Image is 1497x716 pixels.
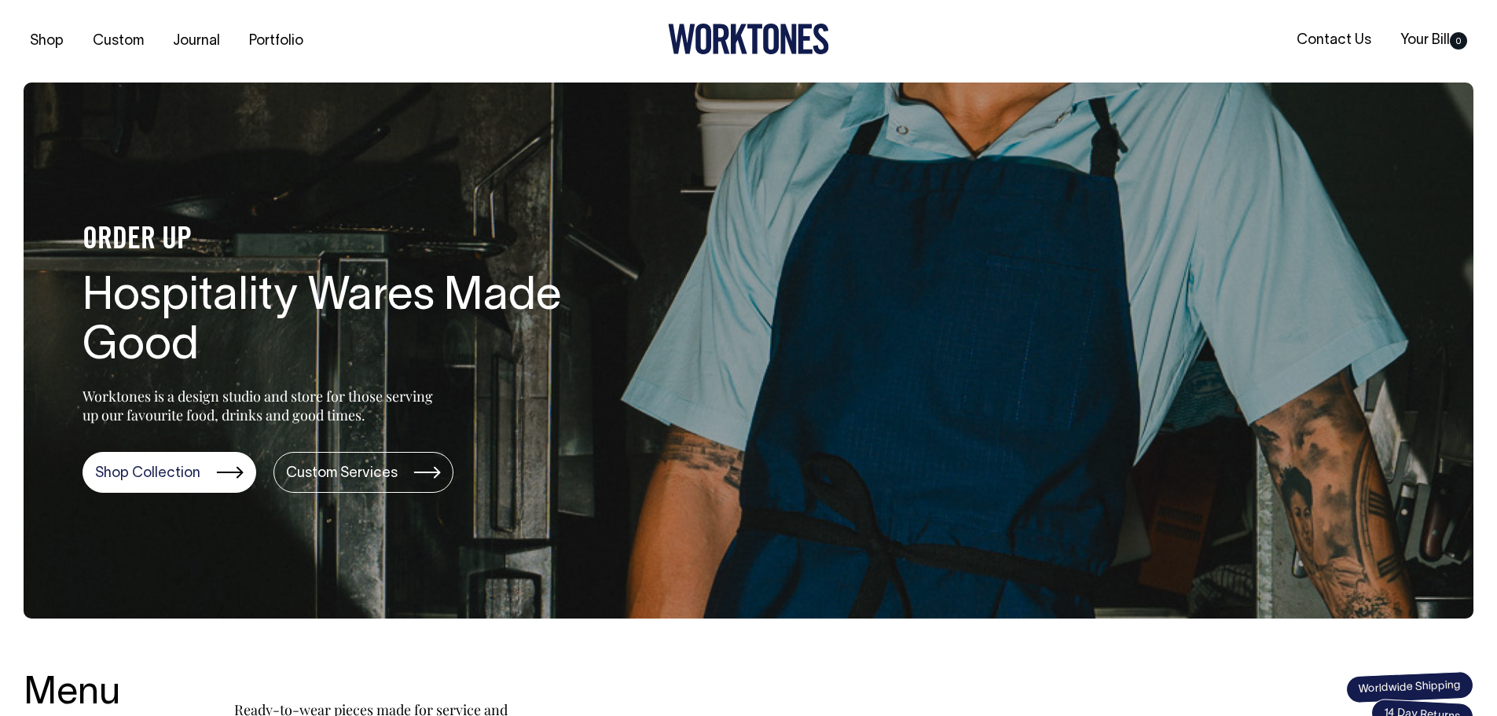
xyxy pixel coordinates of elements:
[83,452,256,493] a: Shop Collection
[167,28,226,54] a: Journal
[24,28,70,54] a: Shop
[1450,32,1467,50] span: 0
[83,387,440,424] p: Worktones is a design studio and store for those serving up our favourite food, drinks and good t...
[273,452,453,493] a: Custom Services
[83,273,585,373] h1: Hospitality Wares Made Good
[1345,670,1473,703] span: Worldwide Shipping
[243,28,310,54] a: Portfolio
[1290,28,1378,53] a: Contact Us
[86,28,150,54] a: Custom
[83,224,585,257] h4: ORDER UP
[1394,28,1473,53] a: Your Bill0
